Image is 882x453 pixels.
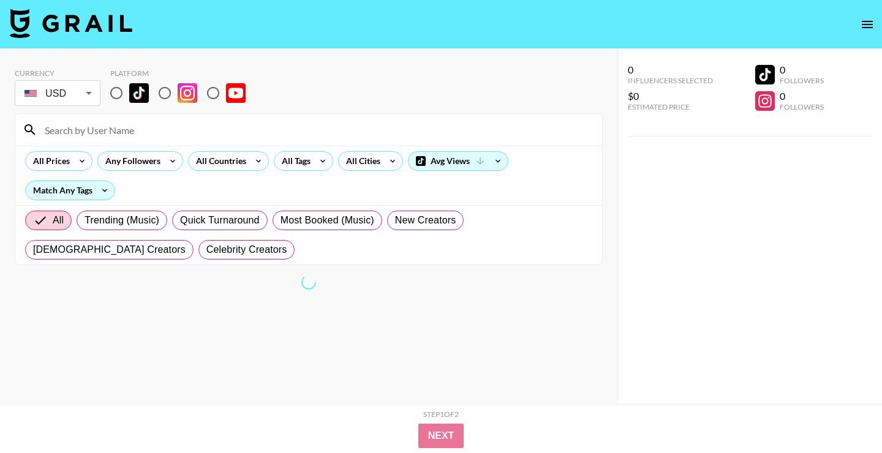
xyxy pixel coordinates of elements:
[226,83,246,103] img: YouTube
[180,213,260,228] span: Quick Turnaround
[17,83,98,104] div: USD
[423,410,459,419] div: Step 1 of 2
[189,152,249,170] div: All Countries
[855,12,880,37] button: open drawer
[178,83,197,103] img: Instagram
[418,424,464,448] button: Next
[780,90,824,102] div: 0
[628,102,713,111] div: Estimated Price
[85,213,159,228] span: Trending (Music)
[33,242,186,257] span: [DEMOGRAPHIC_DATA] Creators
[339,152,383,170] div: All Cities
[98,152,163,170] div: Any Followers
[628,90,713,102] div: $0
[409,152,508,170] div: Avg Views
[129,83,149,103] img: TikTok
[628,64,713,76] div: 0
[15,69,100,78] div: Currency
[780,102,824,111] div: Followers
[26,152,72,170] div: All Prices
[301,275,316,290] span: Refreshing lists, bookers, clients, countries, tags, cities, talent, talent...
[780,76,824,85] div: Followers
[780,64,824,76] div: 0
[26,181,115,200] div: Match Any Tags
[53,213,64,228] span: All
[206,242,287,257] span: Celebrity Creators
[628,76,713,85] div: Influencers Selected
[274,152,313,170] div: All Tags
[10,9,132,38] img: Grail Talent
[110,69,255,78] div: Platform
[395,213,456,228] span: New Creators
[281,213,374,228] span: Most Booked (Music)
[37,120,595,140] input: Search by User Name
